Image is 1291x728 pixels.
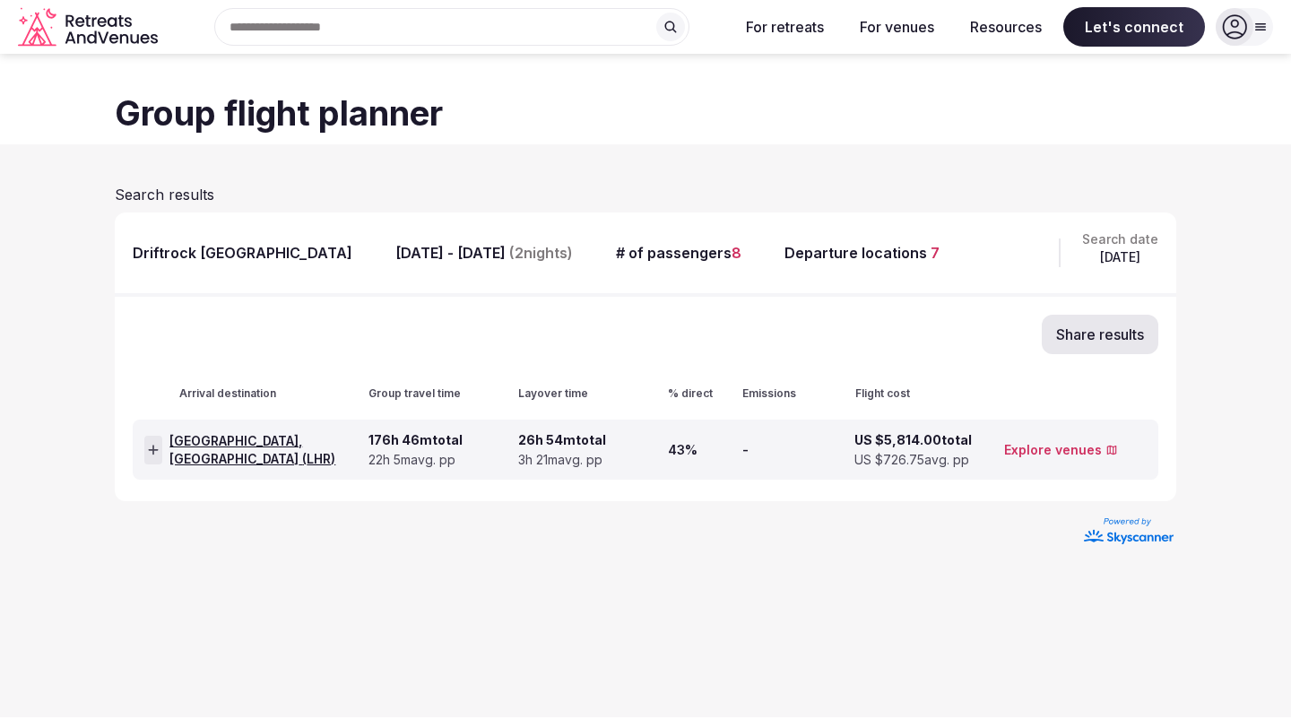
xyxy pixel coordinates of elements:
div: % direct [668,386,736,402]
div: Group travel time [368,386,511,402]
span: Search date [1082,230,1158,248]
div: Flight cost [855,386,998,402]
span: ( 2 nights) [509,243,573,263]
span: [GEOGRAPHIC_DATA], [GEOGRAPHIC_DATA] ( LHR ) [169,432,361,467]
button: For venues [845,7,949,47]
div: Driftrock [GEOGRAPHIC_DATA] [133,243,352,263]
div: Emissions [742,386,847,402]
h1: Group flight planner [115,90,1176,137]
span: US $5,814.00 total [854,431,972,449]
span: Let's connect [1063,7,1205,47]
div: - [742,420,847,479]
button: Resources [956,7,1056,47]
div: Layover time [518,386,661,402]
span: 176h 46m total [368,431,463,449]
div: Departure locations [784,243,940,263]
a: Explore venues [1004,441,1118,459]
button: For retreats [732,7,838,47]
svg: Retreats and Venues company logo [18,7,161,48]
span: Search results [115,186,214,204]
span: US $726.75 avg. pp [854,451,969,469]
button: Share results [1042,315,1158,354]
div: # of passengers [616,243,741,263]
span: 22h 5m avg. pp [368,451,455,469]
div: Arrival destination [143,386,361,402]
span: 7 [931,244,940,262]
div: [DATE] - [DATE] [395,243,573,263]
span: 3h 21m avg. pp [518,451,602,469]
div: 43% [668,420,735,479]
span: 26h 54m total [518,431,606,449]
span: 8 [732,244,741,262]
span: [DATE] [1100,248,1140,266]
a: Visit the homepage [18,7,161,48]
